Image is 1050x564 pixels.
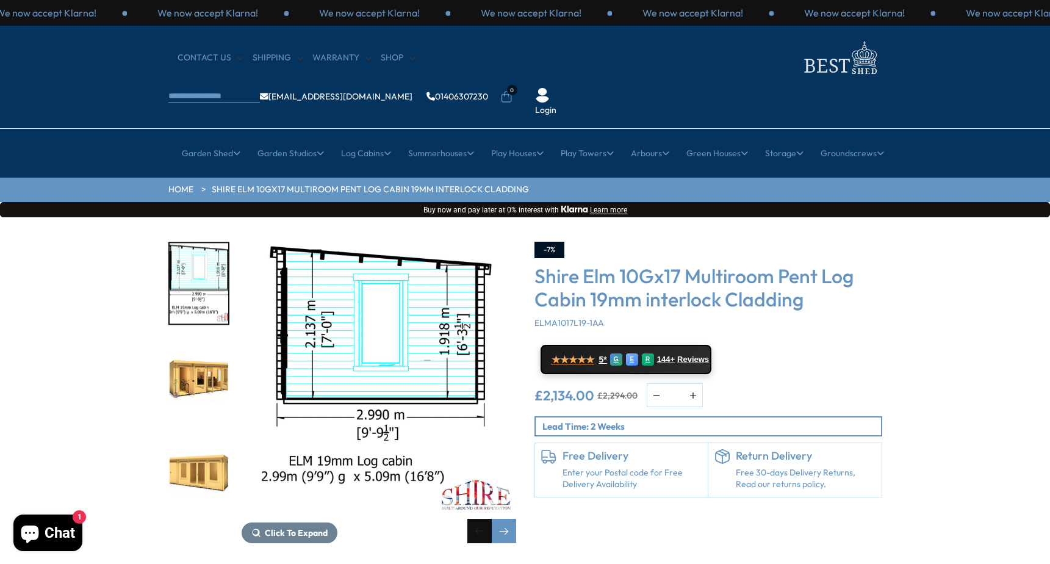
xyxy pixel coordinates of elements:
[797,38,882,78] img: logo
[500,91,512,103] a: 0
[157,6,258,20] p: We now accept Klarna!
[610,353,622,366] div: G
[507,85,517,95] span: 0
[774,6,935,20] div: 2 / 3
[257,138,324,168] a: Garden Studios
[312,52,372,64] a: Warranty
[657,355,675,364] span: 144+
[182,138,240,168] a: Garden Shed
[242,522,337,543] button: Click To Expand
[563,449,702,463] h6: Free Delivery
[408,138,474,168] a: Summerhouses
[804,6,905,20] p: We now accept Klarna!
[242,242,516,543] div: 5 / 10
[612,6,774,20] div: 1 / 3
[821,138,884,168] a: Groundscrews
[170,434,228,515] img: Elm2990x50909_9x16_8-030_6293713e-22e3-486e-9b55-e72e2232688a_200x200.jpg
[467,519,492,543] div: Previous slide
[534,242,564,258] div: -7%
[552,354,594,366] span: ★★★★★
[491,138,544,168] a: Play Houses
[535,88,550,103] img: User Icon
[642,353,654,366] div: R
[686,138,748,168] a: Green Houses
[563,467,702,491] a: Enter your Postal code for Free Delivery Availability
[642,6,743,20] p: We now accept Klarna!
[242,242,516,516] img: Shire Elm 10Gx17 Multiroom Pent Log Cabin 19mm interlock Cladding - Best Shed
[168,242,229,325] div: 5 / 10
[765,138,804,168] a: Storage
[260,92,412,101] a: [EMAIL_ADDRESS][DOMAIN_NAME]
[534,264,882,311] h3: Shire Elm 10Gx17 Multiroom Pent Log Cabin 19mm interlock Cladding
[127,6,289,20] div: 1 / 3
[289,6,450,20] div: 2 / 3
[178,52,243,64] a: CONTACT US
[319,6,420,20] p: We now accept Klarna!
[736,449,876,463] h6: Return Delivery
[450,6,612,20] div: 3 / 3
[265,527,328,538] span: Click To Expand
[170,339,228,420] img: Elm2990x50909_9x16_8030lifestyle_618a44a7-b09f-4e90-8702-089ea90fcf8a_200x200.jpg
[481,6,581,20] p: We now accept Klarna!
[10,515,86,554] inbox-online-store-chat: Shopify online store chat
[426,92,488,101] a: 01406307230
[677,355,709,364] span: Reviews
[168,184,193,196] a: HOME
[736,467,876,491] p: Free 30-days Delivery Returns, Read our returns policy.
[341,138,391,168] a: Log Cabins
[534,389,594,402] ins: £2,134.00
[542,420,881,433] p: Lead Time: 2 Weeks
[626,353,638,366] div: E
[541,345,711,374] a: ★★★★★ 5* G E R 144+ Reviews
[170,243,228,324] img: Elm2990x50909_9x16_8INTERNALHT_eb649b63-12b1-4173-b139-2a2ad5162572_200x200.jpg
[253,52,303,64] a: Shipping
[631,138,669,168] a: Arbours
[561,138,614,168] a: Play Towers
[381,52,415,64] a: Shop
[492,519,516,543] div: Next slide
[212,184,529,196] a: Shire Elm 10Gx17 Multiroom Pent Log Cabin 19mm interlock Cladding
[168,338,229,421] div: 6 / 10
[535,104,556,117] a: Login
[168,433,229,516] div: 7 / 10
[534,317,604,328] span: ELMA1017L19-1AA
[597,391,638,400] del: £2,294.00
